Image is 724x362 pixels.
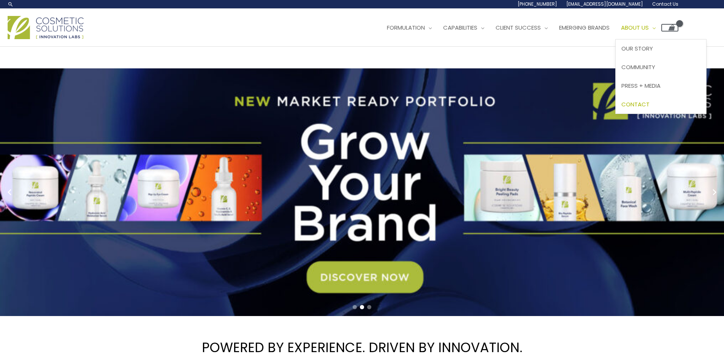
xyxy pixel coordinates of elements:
[661,24,678,32] a: View Shopping Cart, empty
[8,16,84,39] img: Cosmetic Solutions Logo
[566,1,643,7] span: [EMAIL_ADDRESS][DOMAIN_NAME]
[652,1,678,7] span: Contact Us
[553,16,615,39] a: Emerging Brands
[367,305,371,309] span: Go to slide 3
[381,16,437,39] a: Formulation
[518,1,557,7] span: [PHONE_NUMBER]
[4,187,15,198] button: Previous slide
[616,95,706,114] a: Contact
[360,305,364,309] span: Go to slide 2
[490,16,553,39] a: Client Success
[443,24,477,32] span: Capabilities
[621,24,649,32] span: About Us
[615,16,661,39] a: About Us
[8,1,14,7] a: Search icon link
[621,63,655,71] span: Community
[621,100,650,108] span: Contact
[496,24,541,32] span: Client Success
[621,44,653,52] span: Our Story
[387,24,425,32] span: Formulation
[616,76,706,95] a: Press + Media
[375,16,678,39] nav: Site Navigation
[616,40,706,58] a: Our Story
[353,305,357,309] span: Go to slide 1
[621,82,661,90] span: Press + Media
[559,24,610,32] span: Emerging Brands
[709,187,720,198] button: Next slide
[437,16,490,39] a: Capabilities
[616,58,706,77] a: Community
